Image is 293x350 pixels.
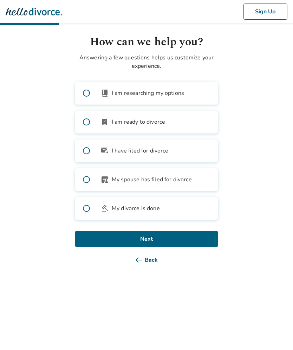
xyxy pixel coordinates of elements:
span: I have filed for divorce [112,147,169,155]
button: Sign Up [243,4,287,20]
span: bookmark_check [100,118,109,126]
span: My divorce is done [112,204,160,213]
span: I am researching my options [112,89,184,97]
iframe: Chat Widget [258,316,293,350]
h1: How can we help you? [75,34,218,51]
p: Answering a few questions helps us customize your experience. [75,53,218,70]
span: My spouse has filed for divorce [112,175,192,184]
button: Back [75,252,218,268]
span: article_person [100,175,109,184]
span: outgoing_mail [100,147,109,155]
span: gavel [100,204,109,213]
span: book_2 [100,89,109,97]
img: Hello Divorce Logo [6,5,62,19]
button: Next [75,231,218,247]
span: I am ready to divorce [112,118,165,126]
